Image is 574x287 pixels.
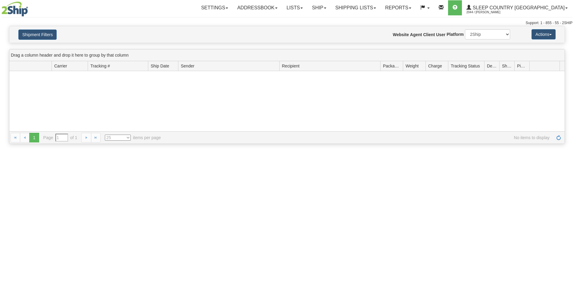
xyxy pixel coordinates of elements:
[502,63,512,69] span: Shipment Issues
[436,32,445,38] label: User
[423,32,435,38] label: Client
[554,133,563,142] a: Refresh
[393,32,409,38] label: Website
[196,0,233,15] a: Settings
[383,63,400,69] span: Packages
[2,2,28,17] img: logo2044.jpg
[169,135,550,141] span: No items to display
[428,63,442,69] span: Charge
[532,29,556,39] button: Actions
[517,63,527,69] span: Pickup Status
[282,0,307,15] a: Lists
[307,0,331,15] a: Ship
[410,32,422,38] label: Agent
[331,0,381,15] a: Shipping lists
[447,31,464,37] label: Platform
[466,9,512,15] span: 2044 / [PERSON_NAME]
[54,63,67,69] span: Carrier
[151,63,169,69] span: Ship Date
[451,63,480,69] span: Tracking Status
[90,63,110,69] span: Tracking #
[487,63,497,69] span: Delivery Status
[282,63,300,69] span: Recipient
[471,5,565,10] span: Sleep Country [GEOGRAPHIC_DATA]
[29,133,39,142] span: 1
[462,0,572,15] a: Sleep Country [GEOGRAPHIC_DATA] 2044 / [PERSON_NAME]
[105,135,161,141] span: items per page
[381,0,416,15] a: Reports
[43,134,77,142] span: Page of 1
[406,63,419,69] span: Weight
[9,49,565,61] div: grid grouping header
[233,0,282,15] a: Addressbook
[2,20,572,26] div: Support: 1 - 855 - 55 - 2SHIP
[18,30,57,40] button: Shipment Filters
[181,63,194,69] span: Sender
